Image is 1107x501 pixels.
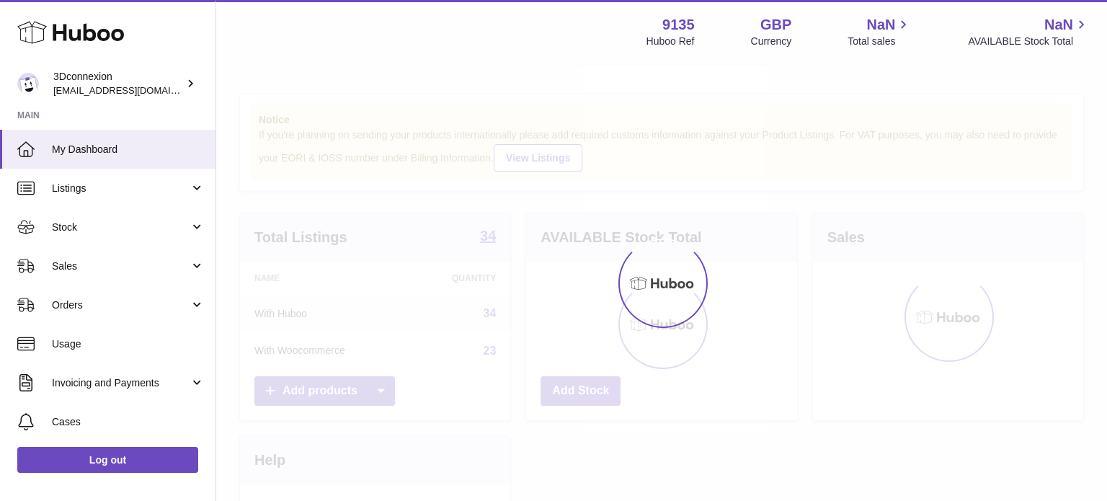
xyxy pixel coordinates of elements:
span: NaN [866,15,895,35]
span: Sales [52,260,190,273]
span: Stock [52,221,190,234]
a: Log out [17,447,198,473]
span: Usage [52,337,205,351]
span: Cases [52,415,205,429]
span: AVAILABLE Stock Total [968,35,1090,48]
div: Huboo Ref [646,35,695,48]
strong: GBP [760,15,791,35]
span: Total sales [848,35,912,48]
img: internalAdmin-9135@internal.huboo.com [17,73,39,94]
div: 3Dconnexion [53,70,183,97]
a: NaN Total sales [848,15,912,48]
span: Orders [52,298,190,312]
div: Currency [751,35,792,48]
span: NaN [1044,15,1073,35]
span: My Dashboard [52,143,205,156]
span: Listings [52,182,190,195]
span: Invoicing and Payments [52,376,190,390]
span: [EMAIL_ADDRESS][DOMAIN_NAME] [53,84,212,96]
a: NaN AVAILABLE Stock Total [968,15,1090,48]
strong: 9135 [662,15,695,35]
